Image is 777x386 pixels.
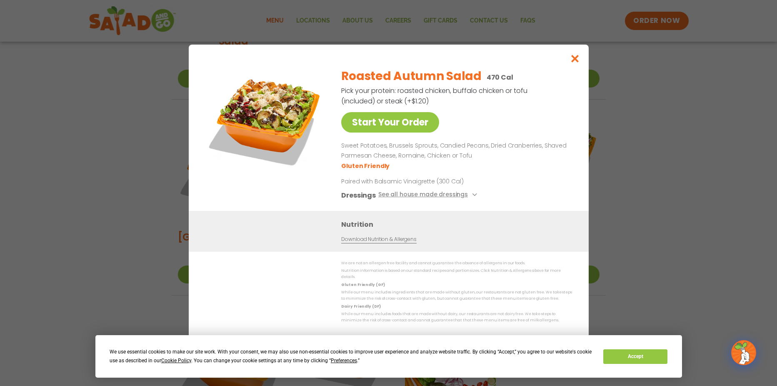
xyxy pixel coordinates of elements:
[341,289,572,302] p: While our menu includes ingredients that are made without gluten, our restaurants are not gluten ...
[207,61,324,178] img: Featured product photo for Roasted Autumn Salad
[341,311,572,324] p: While our menu includes foods that are made without dairy, our restaurants are not dairy free. We...
[486,72,513,83] p: 470 Cal
[331,358,357,363] span: Preferences
[603,349,667,364] button: Accept
[341,112,439,133] a: Start Your Order
[161,358,191,363] span: Cookie Policy
[341,161,391,170] li: Gluten Friendly
[341,68,481,85] h2: Roasted Autumn Salad
[341,177,495,185] p: Paired with Balsamic Vinaigrette (300 Cal)
[341,85,529,106] p: Pick your protein: roasted chicken, buffalo chicken or tofu (included) or steak (+$1.20)
[95,335,682,378] div: Cookie Consent Prompt
[561,45,588,73] button: Close modal
[341,141,569,161] p: Sweet Potatoes, Brussels Sprouts, Candied Pecans, Dried Cranberries, Shaved Parmesan Cheese, Roma...
[341,190,376,200] h3: Dressings
[341,303,380,308] strong: Dairy Friendly (DF)
[341,235,416,243] a: Download Nutrition & Allergens
[110,348,593,365] div: We use essential cookies to make our site work. With your consent, we may also use non-essential ...
[341,219,576,229] h3: Nutrition
[341,282,385,287] strong: Gluten Friendly (GF)
[341,260,572,266] p: We are not an allergen free facility and cannot guarantee the absence of allergens in our foods.
[732,341,755,364] img: wpChatIcon
[378,190,479,200] button: See all house made dressings
[341,268,572,281] p: Nutrition information is based on our standard recipes and portion sizes. Click Nutrition & Aller...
